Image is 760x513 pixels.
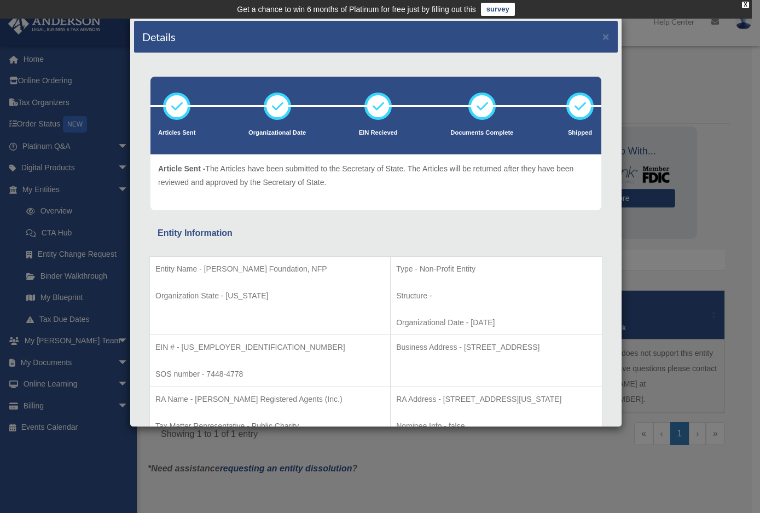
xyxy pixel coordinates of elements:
p: Type - Non-Profit Entity [396,262,596,276]
a: survey [481,3,515,16]
div: Entity Information [158,226,594,241]
h4: Details [142,29,176,44]
p: EIN Recieved [359,128,398,139]
button: × [602,31,610,42]
p: Business Address - [STREET_ADDRESS] [396,341,596,354]
p: Tax Matter Representative - Public Charity [155,419,385,433]
p: Nominee Info - false [396,419,596,433]
p: Organizational Date [248,128,306,139]
div: close [742,2,749,8]
p: Shipped [566,128,594,139]
p: SOS number - 7448-4778 [155,367,385,381]
p: RA Address - [STREET_ADDRESS][US_STATE] [396,393,596,406]
p: Organization State - [US_STATE] [155,289,385,303]
p: EIN # - [US_EMPLOYER_IDENTIFICATION_NUMBER] [155,341,385,354]
p: Organizational Date - [DATE] [396,316,596,330]
p: Entity Name - [PERSON_NAME] Foundation, NFP [155,262,385,276]
span: Article Sent - [158,164,205,173]
p: The Articles have been submitted to the Secretary of State. The Articles will be returned after t... [158,162,594,189]
p: Documents Complete [450,128,513,139]
p: RA Name - [PERSON_NAME] Registered Agents (Inc.) [155,393,385,406]
div: Get a chance to win 6 months of Platinum for free just by filling out this [237,3,476,16]
p: Articles Sent [158,128,195,139]
p: Structure - [396,289,596,303]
